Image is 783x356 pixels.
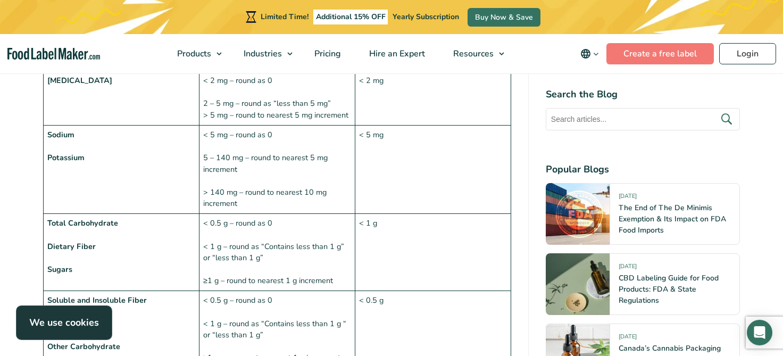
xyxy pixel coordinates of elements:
[355,34,437,73] a: Hire an Expert
[439,34,510,73] a: Resources
[546,87,740,102] h4: Search the Blog
[619,262,637,275] span: [DATE]
[301,34,353,73] a: Pricing
[199,214,355,291] td: < 0.5 g – round as 0 < 1 g – round as “Contains less than 1 g” or “less than 1 g” ≥1 g – round to...
[311,48,342,60] span: Pricing
[47,295,147,305] strong: Soluble and Insoluble Fiber
[199,71,355,125] td: < 2 mg – round as 0 2 – 5 mg – round as “less than 5 mg” > 5 mg – round to nearest 5 mg increment
[619,333,637,345] span: [DATE]
[29,316,99,329] strong: We use cookies
[47,152,85,163] strong: Potassium
[393,12,459,22] span: Yearly Subscription
[747,320,772,345] div: Open Intercom Messenger
[619,273,719,305] a: CBD Labeling Guide for Food Products: FDA & State Regulations
[355,214,511,291] td: < 1 g
[355,125,511,214] td: < 5 mg
[47,241,96,252] strong: Dietary Fiber
[47,75,112,86] strong: [MEDICAL_DATA]
[606,43,714,64] a: Create a free label
[240,48,283,60] span: Industries
[230,34,298,73] a: Industries
[450,48,495,60] span: Resources
[355,71,511,125] td: < 2 mg
[47,218,118,228] strong: Total Carbohydrate
[199,125,355,214] td: < 5 mg – round as 0 5 – 140 mg – round to nearest 5 mg increment > 140 mg – round to nearest 10 m...
[47,341,120,352] strong: Other Carbohydrate
[313,10,388,24] span: Additional 15% OFF
[174,48,212,60] span: Products
[619,192,637,204] span: [DATE]
[261,12,309,22] span: Limited Time!
[47,264,72,275] strong: Sugars
[47,129,74,140] strong: Sodium
[546,108,740,130] input: Search articles...
[719,43,776,64] a: Login
[163,34,227,73] a: Products
[546,162,740,177] h4: Popular Blogs
[468,8,540,27] a: Buy Now & Save
[366,48,426,60] span: Hire an Expert
[619,203,726,235] a: The End of The De Minimis Exemption & Its Impact on FDA Food Imports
